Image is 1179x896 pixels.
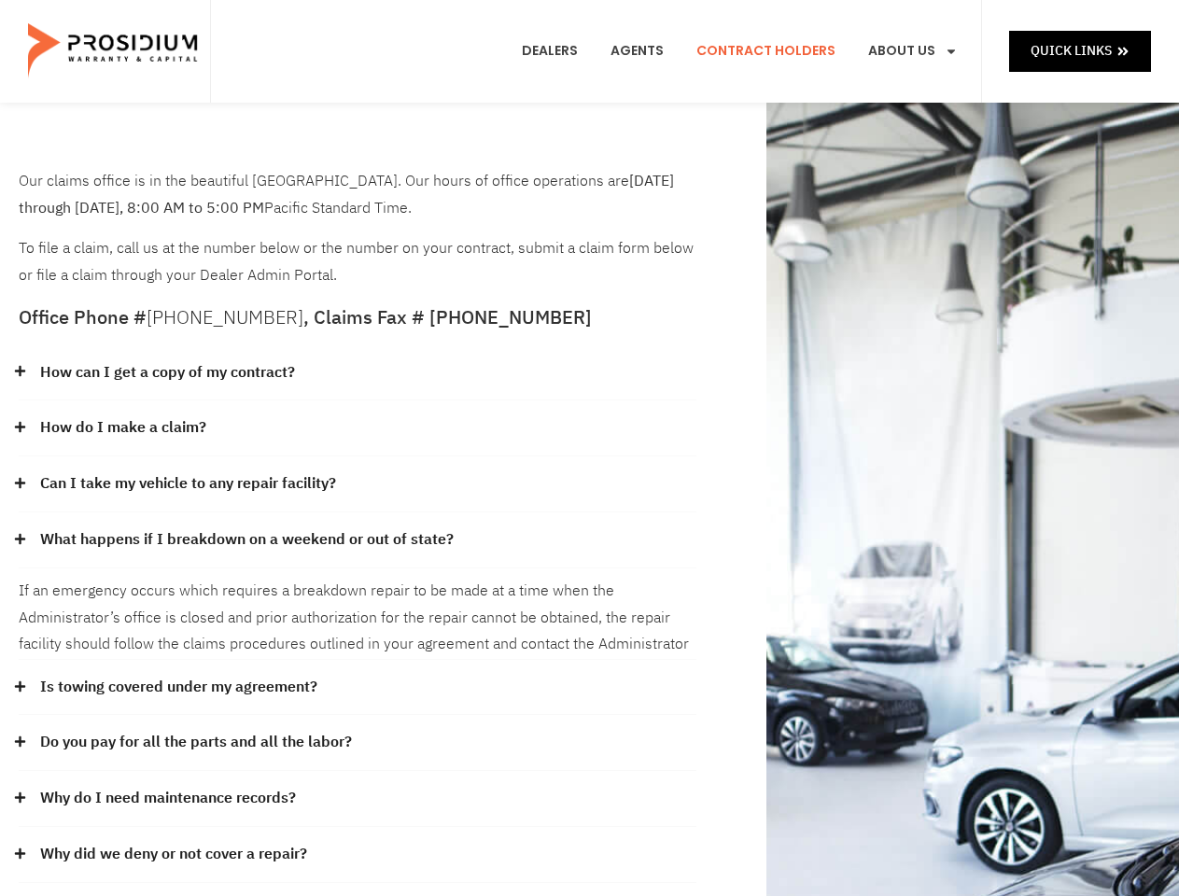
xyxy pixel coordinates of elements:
p: Our claims office is in the beautiful [GEOGRAPHIC_DATA]. Our hours of office operations are Pacif... [19,168,696,222]
div: To file a claim, call us at the number below or the number on your contract, submit a claim form ... [19,168,696,289]
a: Why do I need maintenance records? [40,785,296,812]
div: Do you pay for all the parts and all the labor? [19,715,696,771]
a: Agents [597,17,678,86]
a: Is towing covered under my agreement? [40,674,317,701]
div: What happens if I breakdown on a weekend or out of state? [19,568,696,660]
a: [PHONE_NUMBER] [147,303,303,331]
div: Why do I need maintenance records? [19,771,696,827]
div: Is towing covered under my agreement? [19,660,696,716]
nav: Menu [508,17,972,86]
div: What happens if I breakdown on a weekend or out of state? [19,512,696,568]
a: Why did we deny or not cover a repair? [40,841,307,868]
a: Do you pay for all the parts and all the labor? [40,729,352,756]
a: Quick Links [1009,31,1151,71]
span: Quick Links [1031,39,1112,63]
a: What happens if I breakdown on a weekend or out of state? [40,526,454,553]
div: Why did we deny or not cover a repair? [19,827,696,883]
a: About Us [854,17,972,86]
h5: Office Phone # , Claims Fax # [PHONE_NUMBER] [19,308,696,327]
div: Can I take my vehicle to any repair facility? [19,456,696,512]
div: How can I get a copy of my contract? [19,345,696,401]
a: How do I make a claim? [40,414,206,441]
a: Dealers [508,17,592,86]
a: How can I get a copy of my contract? [40,359,295,386]
b: [DATE] through [DATE], 8:00 AM to 5:00 PM [19,170,674,219]
div: How do I make a claim? [19,400,696,456]
a: Can I take my vehicle to any repair facility? [40,470,336,497]
a: Contract Holders [682,17,849,86]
